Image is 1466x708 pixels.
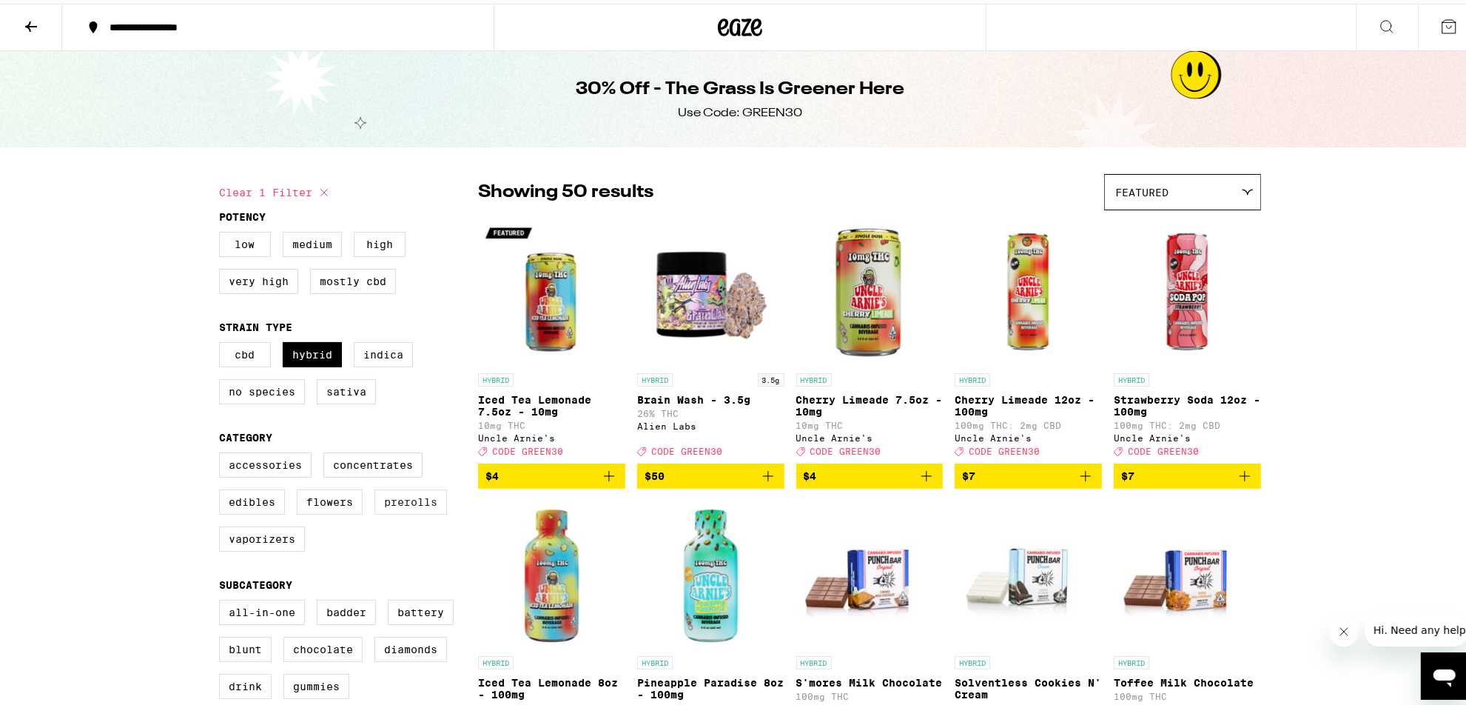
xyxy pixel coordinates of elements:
p: 100mg THC [796,688,944,698]
p: 100mg THC: 2mg CBD [955,417,1102,427]
legend: Category [219,428,272,440]
label: Sativa [317,375,376,401]
label: Indica [354,338,413,364]
label: High [354,228,406,253]
label: No Species [219,375,305,401]
a: Open page for Cherry Limeade 7.5oz - 10mg from Uncle Arnie's [796,214,944,460]
label: Diamonds [374,633,447,658]
iframe: Close message [1329,613,1359,643]
div: Uncle Arnie's [478,430,625,439]
div: Use Code: GREEN30 [678,101,802,118]
p: S'mores Milk Chocolate [796,673,944,685]
label: Hybrid [283,338,342,364]
img: Uncle Arnie's - Cherry Limeade 12oz - 100mg [955,214,1102,362]
img: Punch Edibles - Solventless Cookies N' Cream [955,497,1102,645]
label: Gummies [283,670,349,695]
label: Vaporizers [219,523,305,548]
p: Pineapple Paradise 8oz - 100mg [637,673,784,697]
p: Cherry Limeade 12oz - 100mg [955,390,1102,414]
p: HYBRID [1114,652,1149,666]
img: Uncle Arnie's - Pineapple Paradise 8oz - 100mg [637,497,784,645]
span: Featured [1115,183,1169,195]
p: HYBRID [955,652,990,666]
p: 100mg THC [1114,688,1261,698]
span: Hi. Need any help? [9,10,107,22]
p: HYBRID [955,370,990,383]
a: Open page for Strawberry Soda 12oz - 100mg from Uncle Arnie's [1114,214,1261,460]
span: CODE GREEN30 [651,443,722,452]
p: Cherry Limeade 7.5oz - 10mg [796,390,944,414]
img: Punch Edibles - S'mores Milk Chocolate [796,497,944,645]
span: $4 [804,467,817,478]
a: Open page for Cherry Limeade 12oz - 100mg from Uncle Arnie's [955,214,1102,460]
img: Uncle Arnie's - Strawberry Soda 12oz - 100mg [1114,214,1261,362]
span: CODE GREEN30 [810,443,881,452]
h1: 30% Off - The Grass Is Greener Here [576,73,904,98]
p: Iced Tea Lemonade 8oz - 100mg [478,673,625,697]
button: Clear 1 filter [219,170,333,207]
p: Iced Tea Lemonade 7.5oz - 10mg [478,390,625,414]
label: Mostly CBD [310,265,396,290]
p: Solventless Cookies N' Cream [955,673,1102,697]
label: Prerolls [374,486,447,511]
label: Very High [219,265,298,290]
p: 10mg THC [478,417,625,427]
p: Brain Wash - 3.5g [637,390,784,402]
button: Add to bag [478,460,625,485]
legend: Potency [219,207,266,219]
p: Strawberry Soda 12oz - 100mg [1114,390,1261,414]
a: Open page for Iced Tea Lemonade 7.5oz - 10mg from Uncle Arnie's [478,214,625,460]
p: 26% THC [637,405,784,415]
p: HYBRID [478,370,514,383]
label: Badder [317,596,376,621]
p: HYBRID [1114,370,1149,383]
a: Open page for Brain Wash - 3.5g from Alien Labs [637,214,784,460]
span: $50 [645,467,665,478]
label: Concentrates [323,449,423,474]
span: CODE GREEN30 [1128,443,1199,452]
label: Edibles [219,486,285,511]
label: Accessories [219,449,312,474]
label: Battery [388,596,454,621]
label: Flowers [297,486,363,511]
p: Toffee Milk Chocolate [1114,673,1261,685]
span: $7 [962,467,975,478]
label: All-In-One [219,596,305,621]
span: $4 [485,467,499,478]
span: CODE GREEN30 [969,443,1040,452]
p: HYBRID [796,370,832,383]
img: Uncle Arnie's - Iced Tea Lemonade 7.5oz - 10mg [478,214,625,362]
span: CODE GREEN30 [492,443,563,452]
p: HYBRID [478,652,514,666]
p: Showing 50 results [478,176,653,201]
p: HYBRID [796,652,832,666]
div: Uncle Arnie's [796,430,944,439]
legend: Subcategory [219,575,292,587]
label: CBD [219,338,271,364]
div: Uncle Arnie's [955,430,1102,439]
label: Blunt [219,633,272,658]
p: 3.5g [758,370,784,383]
legend: Strain Type [219,318,292,330]
div: Uncle Arnie's [1114,430,1261,439]
button: Add to bag [955,460,1102,485]
button: Add to bag [637,460,784,485]
img: Alien Labs - Brain Wash - 3.5g [637,214,784,362]
p: 10mg THC [796,417,944,427]
label: Low [219,228,271,253]
label: Medium [283,228,342,253]
p: HYBRID [637,370,673,383]
label: Chocolate [283,633,363,658]
p: HYBRID [637,652,673,666]
button: Add to bag [796,460,944,485]
button: Add to bag [1114,460,1261,485]
div: Alien Labs [637,418,784,427]
p: 100mg THC: 2mg CBD [1114,417,1261,427]
label: Drink [219,670,272,695]
img: Uncle Arnie's - Cherry Limeade 7.5oz - 10mg [796,214,944,362]
img: Uncle Arnie's - Iced Tea Lemonade 8oz - 100mg [478,497,625,645]
span: $7 [1121,467,1134,478]
img: Punch Edibles - Toffee Milk Chocolate [1114,497,1261,645]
